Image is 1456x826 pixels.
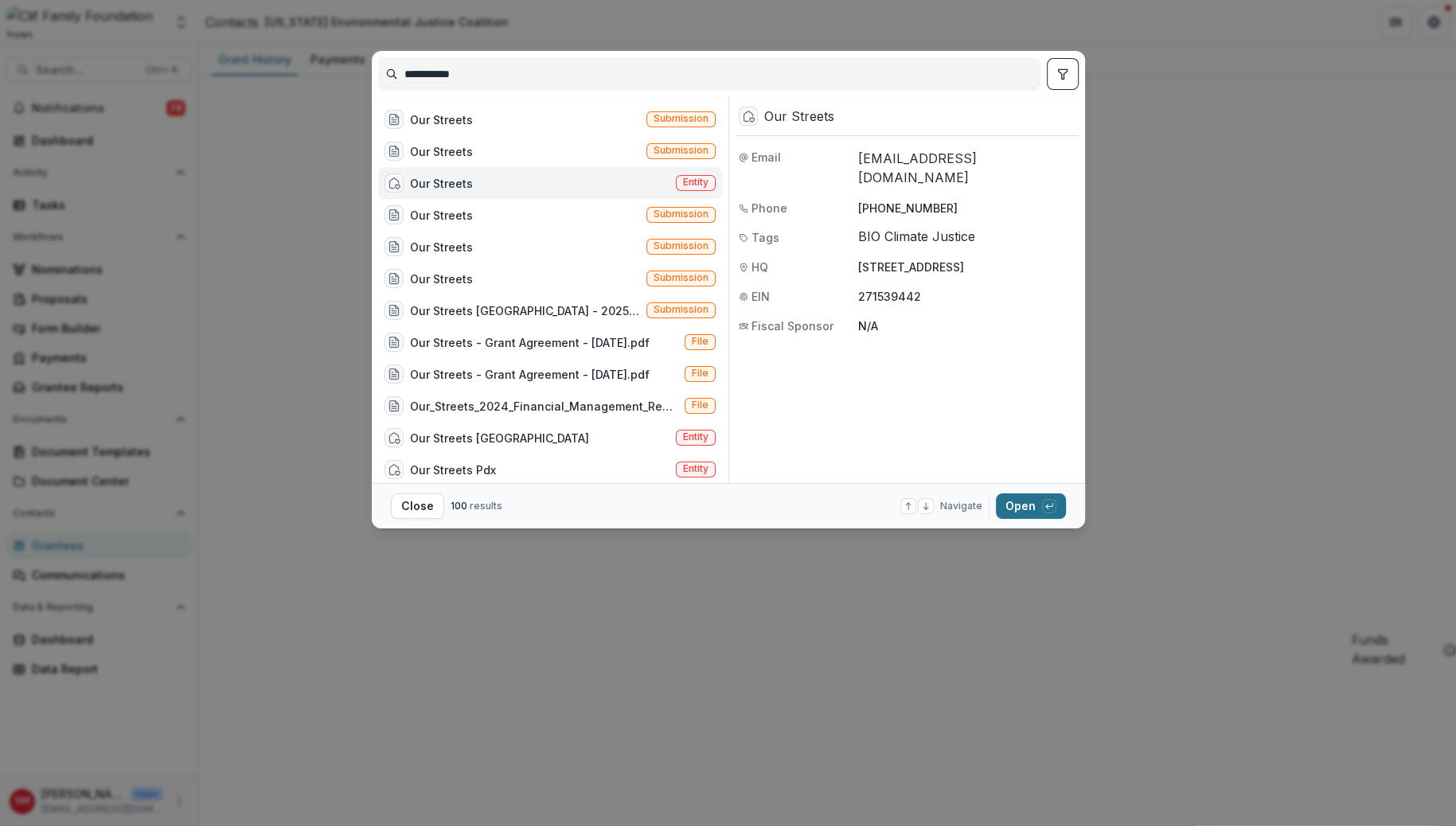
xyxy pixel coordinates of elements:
div: Our Streets - Grant Agreement - [DATE].pdf [410,366,650,383]
div: Our Streets [410,175,473,192]
span: BIO Climate Justice [858,229,1075,244]
div: Our_Streets_2024_Financial_Management_Report.pdf [410,398,678,415]
div: Our Streets [410,271,473,287]
span: results [470,500,502,512]
span: Fiscal Sponsor [751,318,833,334]
span: EIN [751,288,770,305]
a: [EMAIL_ADDRESS][DOMAIN_NAME] [858,150,977,185]
span: Phone [751,200,787,216]
button: Close [391,493,444,519]
div: Our Streets [410,207,473,224]
div: Our Streets [410,143,473,160]
span: Tags [751,229,779,246]
button: toggle filters [1047,58,1079,90]
p: 271539442 [858,288,1075,305]
div: Our Streets - Grant Agreement - [DATE].pdf [410,334,650,351]
span: Email [751,149,781,166]
span: Entity [683,177,708,188]
div: Our Streets Pdx [410,462,496,478]
span: Submission [654,113,708,124]
span: HQ [751,259,768,275]
span: Submission [654,272,708,283]
button: Open [996,493,1066,519]
p: [STREET_ADDRESS] [858,259,1075,275]
p: [PHONE_NUMBER] [858,200,1075,216]
p: N/A [858,318,1075,334]
div: Our Streets [764,107,834,126]
span: File [692,336,708,347]
div: Our Streets [410,111,473,128]
span: 100 [451,500,467,512]
span: Submission [654,208,708,220]
span: Submission [654,240,708,251]
span: Entity [683,463,708,474]
div: Our Streets [GEOGRAPHIC_DATA] [410,430,589,446]
span: Navigate [940,499,982,513]
span: File [692,399,708,411]
div: Our Streets [GEOGRAPHIC_DATA] - 2025 - BIO Grant Application (for scaling an integrated approach ... [410,302,640,319]
span: Submission [654,304,708,315]
div: Our Streets [410,239,473,255]
span: Entity [683,431,708,442]
span: File [692,368,708,379]
span: Submission [654,145,708,156]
